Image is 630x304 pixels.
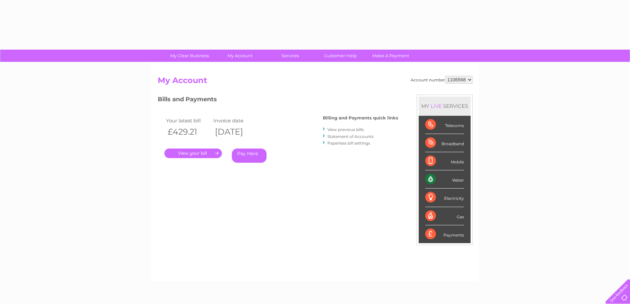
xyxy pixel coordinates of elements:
td: Invoice date [212,116,259,125]
a: Make A Payment [363,50,418,62]
a: Pay Here [232,149,267,163]
a: Paperless bill settings [327,141,370,146]
a: Services [263,50,317,62]
div: Account number [411,76,473,84]
a: Statement of Accounts [327,134,374,139]
h3: Bills and Payments [158,95,398,106]
div: Electricity [425,189,464,207]
th: [DATE] [212,125,259,139]
h2: My Account [158,76,473,88]
a: View previous bills [327,127,364,132]
div: Telecoms [425,116,464,134]
div: Mobile [425,152,464,170]
div: Water [425,170,464,189]
div: Gas [425,207,464,225]
div: Payments [425,225,464,243]
div: MY SERVICES [419,97,471,115]
td: Your latest bill [164,116,212,125]
th: £429.21 [164,125,212,139]
a: . [164,149,222,158]
div: Broadband [425,134,464,152]
div: LIVE [429,103,443,109]
a: Customer Help [313,50,368,62]
a: My Account [213,50,267,62]
h4: Billing and Payments quick links [323,115,398,120]
a: My Clear Business [162,50,217,62]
